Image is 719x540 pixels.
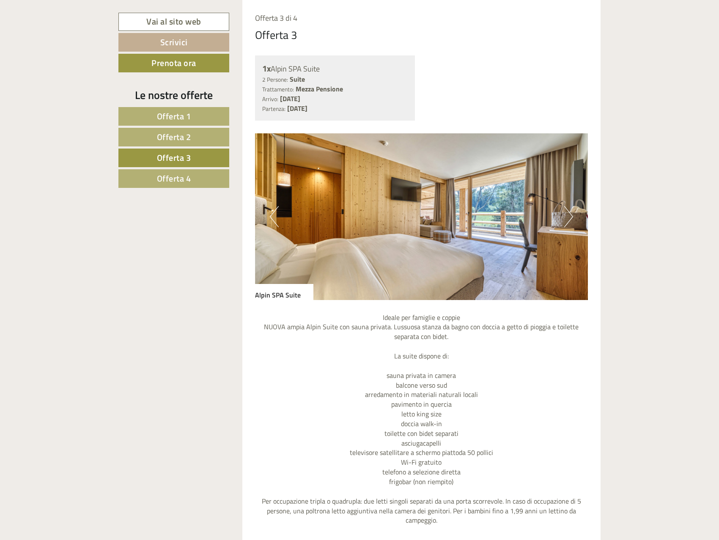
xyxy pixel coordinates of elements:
span: Offerta 4 [157,172,191,185]
b: [DATE] [280,94,300,104]
a: Prenota ora [118,54,229,72]
small: Arrivo: [262,95,278,103]
small: Partenza: [262,105,285,113]
button: Next [564,206,573,227]
a: Scrivici [118,33,229,52]
div: Alpin SPA Suite [262,63,408,75]
div: Offerta 3 [255,27,297,43]
button: Previous [270,206,279,227]
span: Offerta 2 [157,130,191,143]
div: Le nostre offerte [118,87,229,103]
b: Suite [290,74,305,84]
b: Mezza Pensione [296,84,343,94]
small: 2 Persone: [262,75,288,84]
span: Offerta 3 [157,151,191,164]
b: [DATE] [287,103,307,113]
span: Offerta 3 di 4 [255,12,297,24]
small: Trattamento: [262,85,294,94]
img: image [255,133,588,300]
div: Alpin SPA Suite [255,284,313,300]
b: 1x [262,62,271,75]
a: Vai al sito web [118,13,229,31]
span: Offerta 1 [157,110,191,123]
